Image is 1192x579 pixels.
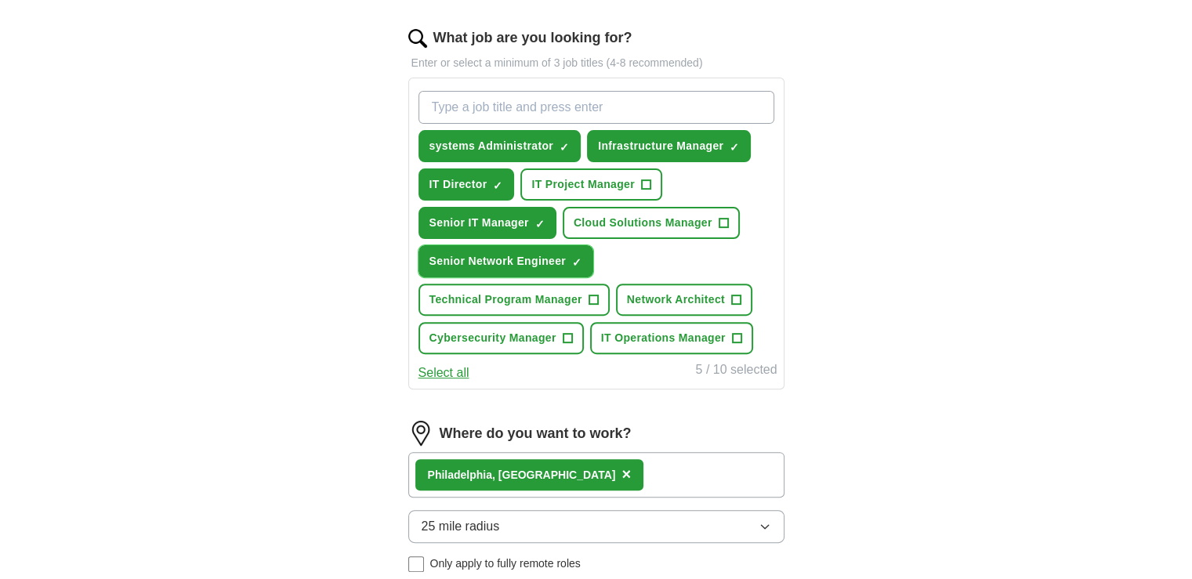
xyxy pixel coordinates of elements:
[429,291,582,308] span: Technical Program Manager
[418,245,594,277] button: Senior Network Engineer✓
[574,215,712,231] span: Cloud Solutions Manager
[621,463,631,487] button: ×
[418,168,515,201] button: IT Director✓
[563,207,740,239] button: Cloud Solutions Manager
[422,517,500,536] span: 25 mile radius
[520,168,662,201] button: IT Project Manager
[627,291,725,308] span: Network Architect
[560,141,569,154] span: ✓
[428,467,616,483] div: adelphia, [GEOGRAPHIC_DATA]
[429,253,567,270] span: Senior Network Engineer
[408,55,784,71] p: Enter or select a minimum of 3 job titles (4-8 recommended)
[418,284,610,316] button: Technical Program Manager
[493,179,502,192] span: ✓
[616,284,752,316] button: Network Architect
[433,27,632,49] label: What job are you looking for?
[695,360,777,382] div: 5 / 10 selected
[429,138,554,154] span: systems Administrator
[730,141,739,154] span: ✓
[418,207,556,239] button: Senior IT Manager✓
[408,29,427,48] img: search.png
[590,322,753,354] button: IT Operations Manager
[429,176,487,193] span: IT Director
[621,465,631,483] span: ×
[418,322,584,354] button: Cybersecurity Manager
[428,469,448,481] strong: Phil
[429,215,529,231] span: Senior IT Manager
[408,510,784,543] button: 25 mile radius
[535,218,545,230] span: ✓
[418,364,469,382] button: Select all
[440,423,632,444] label: Where do you want to work?
[598,138,723,154] span: Infrastructure Manager
[531,176,635,193] span: IT Project Manager
[408,421,433,446] img: location.png
[418,130,582,162] button: systems Administrator✓
[430,555,581,572] span: Only apply to fully remote roles
[408,556,424,572] input: Only apply to fully remote roles
[587,130,751,162] button: Infrastructure Manager✓
[418,91,774,124] input: Type a job title and press enter
[601,330,726,346] span: IT Operations Manager
[429,330,556,346] span: Cybersecurity Manager
[572,256,582,269] span: ✓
